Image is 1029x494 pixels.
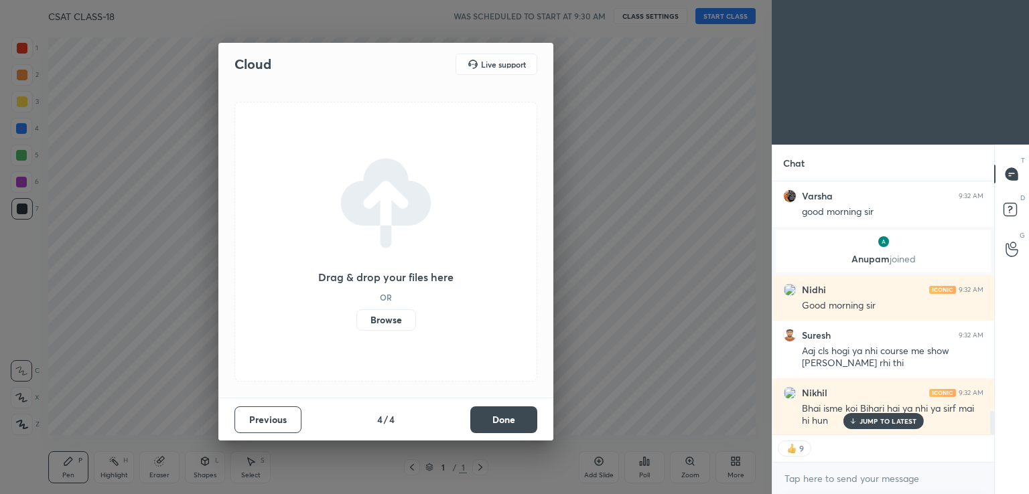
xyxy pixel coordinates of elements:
h4: 4 [389,412,395,426]
h5: OR [380,293,392,301]
h6: Nikhil [802,387,827,399]
h4: / [384,412,388,426]
img: c130b2141dea4bd8aaa50bf185094fae.jpg [783,329,797,342]
span: joined [890,252,916,265]
h4: 4 [377,412,383,426]
img: 3 [783,283,797,297]
p: Chat [772,145,815,181]
img: 4996c1c9a5f24dc6bf6cb26758d2f243.74377882_3 [877,235,890,248]
h5: Live support [481,60,526,68]
div: 9 [799,443,804,454]
h6: Nidhi [802,284,826,296]
p: T [1021,155,1025,165]
div: 9:32 AM [959,331,983,339]
img: thumbs_up.png [785,442,799,455]
div: Good morning sir [802,299,983,313]
img: iconic-light.a09c19a4.png [929,286,956,294]
p: JUMP TO LATEST [860,417,917,425]
h6: Suresh [802,329,831,341]
h3: Drag & drop your files here [318,272,454,282]
button: Done [470,406,537,433]
div: 9:32 AM [959,192,983,200]
button: Previous [234,406,301,433]
img: 6ce3f21194a04cc2a70990ee89712004.jpg [783,189,797,203]
div: 9:32 AM [959,389,983,397]
p: D [1020,193,1025,203]
div: Aaj cls hogi ya nhi course me show [PERSON_NAME] rhi thi [802,345,983,370]
h2: Cloud [234,56,271,73]
img: iconic-light.a09c19a4.png [929,389,956,397]
div: good morning sir [802,205,983,219]
div: Bhai isme koi Bihari hai ya nhi ya sirf mai hi hun [802,402,983,428]
img: 3 [783,386,797,400]
p: G [1020,230,1025,240]
h6: Varsha [802,190,833,202]
div: 9:32 AM [959,286,983,294]
div: grid [772,181,994,435]
p: Anupam [784,254,983,264]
